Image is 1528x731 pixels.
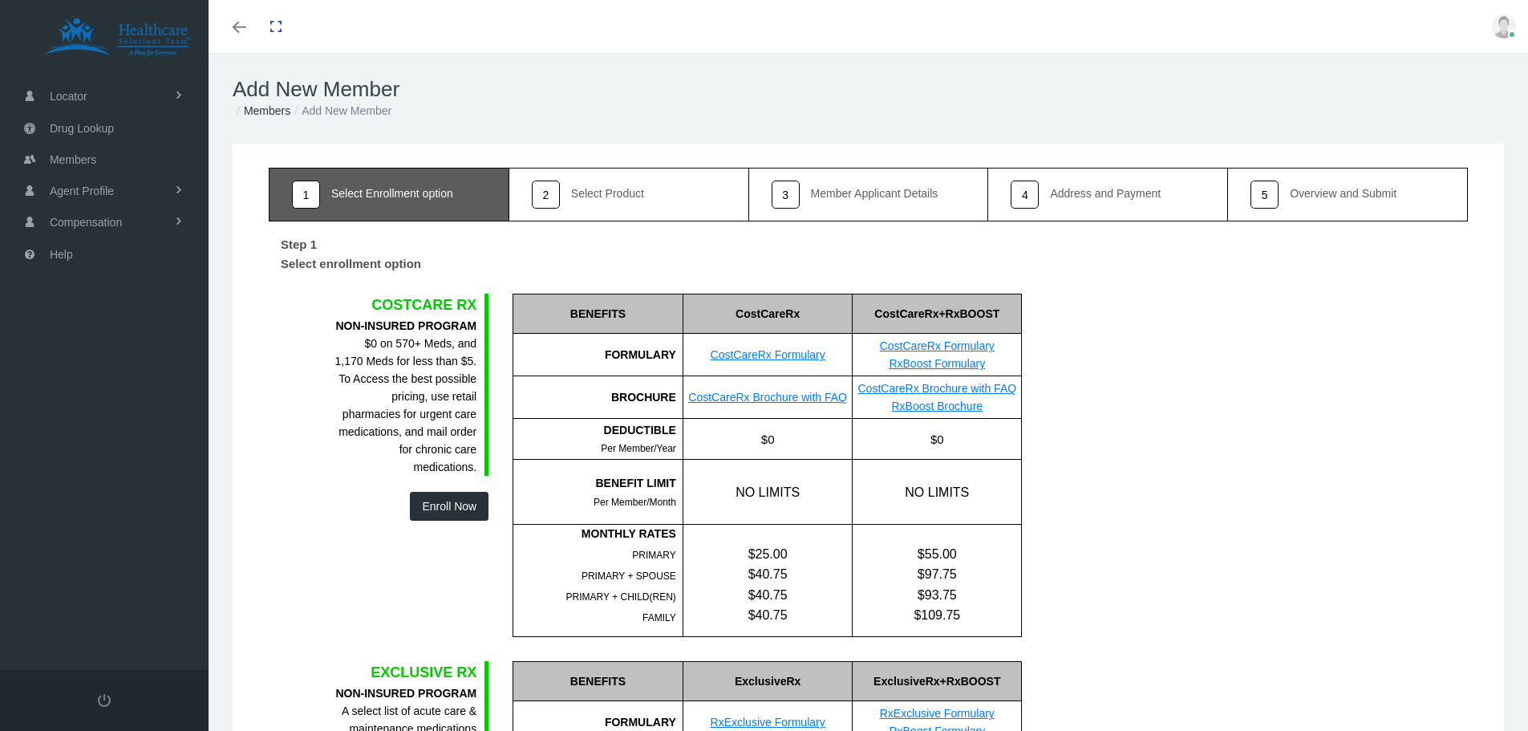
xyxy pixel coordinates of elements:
[1290,188,1396,199] div: Overview and Submit
[50,144,96,175] span: Members
[269,254,433,278] label: Select enrollment option
[853,564,1021,584] div: $97.75
[683,585,853,605] div: $40.75
[50,176,114,206] span: Agent Profile
[711,348,825,361] a: CostCareRx Formulary
[50,113,114,144] span: Drug Lookup
[853,605,1021,625] div: $109.75
[632,550,675,561] span: PRIMARY
[335,661,477,684] div: EXCLUSIVE RX
[811,188,938,199] div: Member Applicant Details
[891,400,983,412] a: RxBoost Brochure
[513,661,683,701] div: BENEFITS
[269,229,329,254] label: Step 1
[335,317,477,476] div: $0 on 570+ Meds, and 1,170 Meds for less than $5. To Access the best possible pricing, use retail...
[50,81,87,112] span: Locator
[852,460,1021,524] div: NO LIMITS
[852,294,1021,334] div: CostCareRx+RxBOOST
[566,591,676,603] span: PRIMARY + CHILD(REN)
[688,391,847,404] a: CostCareRx Brochure with FAQ
[853,585,1021,605] div: $93.75
[853,544,1021,564] div: $55.00
[335,687,476,700] b: NON-INSURED PROGRAM
[1011,181,1039,209] div: 4
[594,497,676,508] span: Per Member/Month
[852,419,1021,459] div: $0
[683,544,853,564] div: $25.00
[21,18,213,58] img: HEALTHCARE SOLUTIONS TEAM, LLC
[233,77,1504,102] h1: Add New Member
[335,319,476,332] b: NON-INSURED PROGRAM
[571,188,644,199] div: Select Product
[683,661,853,701] div: ExclusiveRx
[711,716,825,729] a: RxExclusive Formulary
[1050,188,1161,199] div: Address and Payment
[335,294,477,316] div: COSTCARE RX
[290,102,391,120] li: Add New Member
[513,421,676,439] div: DEDUCTIBLE
[50,207,122,238] span: Compensation
[50,239,73,270] span: Help
[683,419,853,459] div: $0
[513,376,683,419] div: BROCHURE
[513,474,676,492] div: BENEFIT LIMIT
[292,181,320,209] div: 1
[1492,14,1516,39] img: user-placeholder.jpg
[331,188,453,199] div: Select Enrollment option
[532,181,560,209] div: 2
[683,564,853,584] div: $40.75
[244,104,290,117] a: Members
[410,492,488,521] button: Enroll Now
[852,661,1021,701] div: ExclusiveRx+RxBOOST
[582,571,676,582] span: PRIMARY + SPOUSE
[1250,181,1279,209] div: 5
[683,294,853,334] div: CostCareRx
[642,612,676,623] span: FAMILY
[513,294,683,334] div: BENEFITS
[880,707,995,720] a: RxExclusive Formulary
[601,443,676,454] span: Per Member/Year
[683,460,853,524] div: NO LIMITS
[683,605,853,625] div: $40.75
[889,357,985,370] a: RxBoost Formulary
[513,334,683,376] div: FORMULARY
[772,181,800,209] div: 3
[513,525,676,542] div: MONTHLY RATES
[857,382,1016,395] a: CostCareRx Brochure with FAQ
[880,339,995,352] a: CostCareRx Formulary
